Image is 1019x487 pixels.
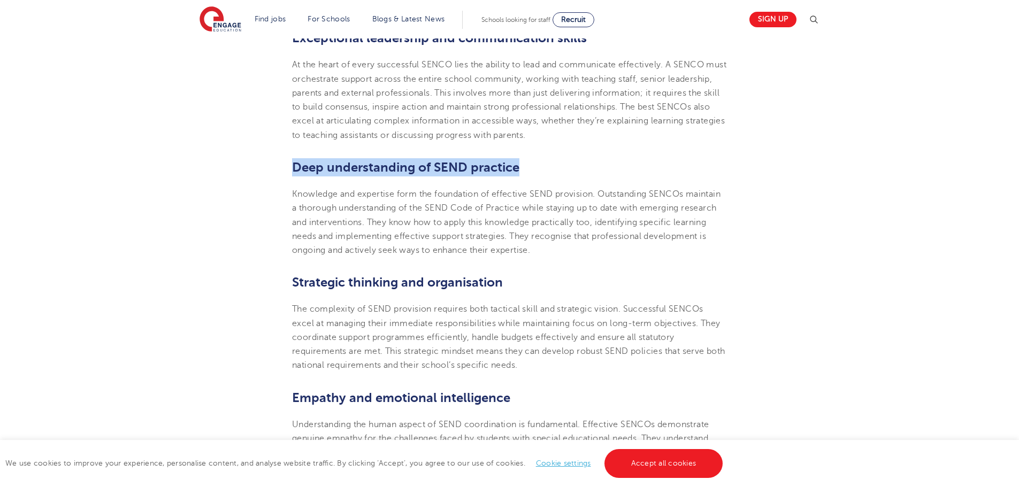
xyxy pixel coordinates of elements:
[292,420,712,485] span: Understanding the human aspect of SEND coordination is fundamental. Effective SENCOs demonstrate ...
[255,15,286,23] a: Find jobs
[372,15,445,23] a: Blogs & Latest News
[292,60,726,140] span: At the heart of every successful SENCO lies the ability to lead and communicate effectively. A SE...
[292,390,510,405] span: Empathy and emotional intelligence
[292,275,503,290] span: Strategic thinking and organisation
[292,189,721,255] span: Knowledge and expertise form the foundation of effective SEND provision. Outstanding SENCOs maint...
[308,15,350,23] a: For Schools
[749,12,796,27] a: Sign up
[5,459,725,467] span: We use cookies to improve your experience, personalise content, and analyse website traffic. By c...
[200,6,241,33] img: Engage Education
[292,304,725,370] span: The complexity of SEND provision requires both tactical skill and strategic vision. Successful SE...
[292,160,519,175] span: Deep understanding of SEND practice
[561,16,586,24] span: Recruit
[536,459,591,467] a: Cookie settings
[481,16,550,24] span: Schools looking for staff
[553,12,594,27] a: Recruit
[604,449,723,478] a: Accept all cookies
